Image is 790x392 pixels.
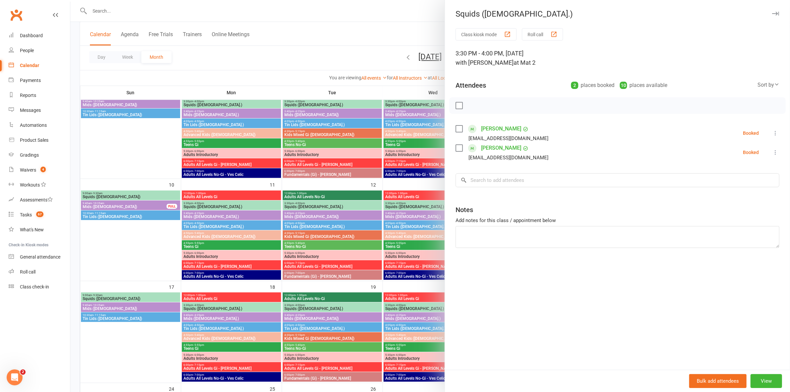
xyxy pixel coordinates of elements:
div: Assessments [20,197,53,202]
button: View [751,374,782,388]
div: Class check-in [20,284,49,289]
div: Workouts [20,182,40,188]
div: Automations [20,122,47,128]
iframe: Intercom live chat [7,369,23,385]
div: Booked [743,150,759,155]
div: Messages [20,108,41,113]
span: 67 [36,211,43,217]
input: Search to add attendees [456,173,779,187]
a: Payments [9,73,70,88]
span: with [PERSON_NAME] [456,59,514,66]
span: 4 [40,167,46,172]
div: Attendees [456,81,486,90]
span: 2 [20,369,26,375]
div: places available [620,81,667,90]
div: Notes [456,205,473,214]
div: Product Sales [20,137,48,143]
div: Add notes for this class / appointment below [456,216,779,224]
div: [EMAIL_ADDRESS][DOMAIN_NAME] [468,153,548,162]
a: Workouts [9,178,70,193]
a: What's New [9,222,70,237]
div: Roll call [20,269,36,274]
a: Calendar [9,58,70,73]
div: 2 [571,82,578,89]
a: Gradings [9,148,70,163]
div: Booked [743,131,759,135]
a: People [9,43,70,58]
a: [PERSON_NAME] [481,143,521,153]
button: Class kiosk mode [456,28,517,40]
a: Tasks 67 [9,207,70,222]
div: Waivers [20,167,36,173]
div: Dashboard [20,33,43,38]
a: [PERSON_NAME] [481,123,521,134]
a: Roll call [9,265,70,279]
div: Squids ([DEMOGRAPHIC_DATA].) [445,9,790,19]
div: General attendance [20,254,60,260]
div: Gradings [20,152,39,158]
a: Dashboard [9,28,70,43]
a: Clubworx [8,7,25,23]
a: Product Sales [9,133,70,148]
div: Payments [20,78,41,83]
div: People [20,48,34,53]
a: Messages [9,103,70,118]
button: Roll call [522,28,563,40]
a: Automations [9,118,70,133]
div: [EMAIL_ADDRESS][DOMAIN_NAME] [468,134,548,143]
button: Bulk add attendees [689,374,747,388]
div: Calendar [20,63,39,68]
div: Tasks [20,212,32,217]
div: 10 [620,82,627,89]
a: Class kiosk mode [9,279,70,294]
div: 3:30 PM - 4:00 PM, [DATE] [456,49,779,67]
div: Reports [20,93,36,98]
div: places booked [571,81,614,90]
a: Reports [9,88,70,103]
a: Assessments [9,193,70,207]
div: Sort by [757,81,779,89]
a: Waivers 4 [9,163,70,178]
a: General attendance kiosk mode [9,250,70,265]
div: What's New [20,227,44,232]
span: at Mat 2 [514,59,536,66]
